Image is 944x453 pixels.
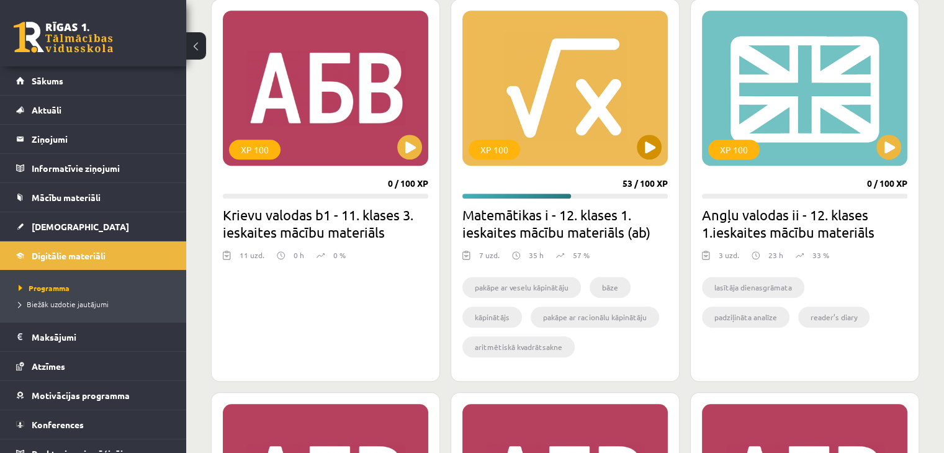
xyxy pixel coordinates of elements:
[16,66,171,95] a: Sākums
[16,241,171,270] a: Digitālie materiāli
[16,381,171,410] a: Motivācijas programma
[14,22,113,53] a: Rīgas 1. Tālmācības vidusskola
[223,206,428,241] h2: Krievu valodas b1 - 11. klases 3. ieskaites mācību materiāls
[16,154,171,182] a: Informatīvie ziņojumi
[529,249,544,261] p: 35 h
[32,221,129,232] span: [DEMOGRAPHIC_DATA]
[333,249,346,261] p: 0 %
[708,140,760,159] div: XP 100
[32,125,171,153] legend: Ziņojumi
[462,277,581,298] li: pakāpe ar veselu kāpinātāju
[719,249,739,268] div: 3 uzd.
[479,249,500,268] div: 7 uzd.
[19,299,109,309] span: Biežāk uzdotie jautājumi
[16,323,171,351] a: Maksājumi
[294,249,304,261] p: 0 h
[462,336,575,357] li: aritmētiskā kvadrātsakne
[573,249,590,261] p: 57 %
[16,183,171,212] a: Mācību materiāli
[16,212,171,241] a: [DEMOGRAPHIC_DATA]
[240,249,264,268] div: 11 uzd.
[16,125,171,153] a: Ziņojumi
[16,352,171,380] a: Atzīmes
[229,140,281,159] div: XP 100
[812,249,829,261] p: 33 %
[768,249,783,261] p: 23 h
[16,410,171,439] a: Konferences
[19,298,174,310] a: Biežāk uzdotie jautājumi
[702,307,789,328] li: padziļināta analīze
[32,361,65,372] span: Atzīmes
[702,277,804,298] li: lasītāja dienasgrāmata
[590,277,631,298] li: bāze
[32,154,171,182] legend: Informatīvie ziņojumi
[702,206,907,241] h2: Angļu valodas ii - 12. klases 1.ieskaites mācību materiāls
[32,75,63,86] span: Sākums
[32,250,106,261] span: Digitālie materiāli
[32,419,84,430] span: Konferences
[32,192,101,203] span: Mācību materiāli
[19,282,174,294] a: Programma
[462,206,668,241] h2: Matemātikas i - 12. klases 1. ieskaites mācību materiāls (ab)
[462,307,522,328] li: kāpinātājs
[531,307,659,328] li: pakāpe ar racionālu kāpinātāju
[32,390,130,401] span: Motivācijas programma
[16,96,171,124] a: Aktuāli
[469,140,520,159] div: XP 100
[19,283,70,293] span: Programma
[32,104,61,115] span: Aktuāli
[798,307,870,328] li: reader’s diary
[32,323,171,351] legend: Maksājumi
